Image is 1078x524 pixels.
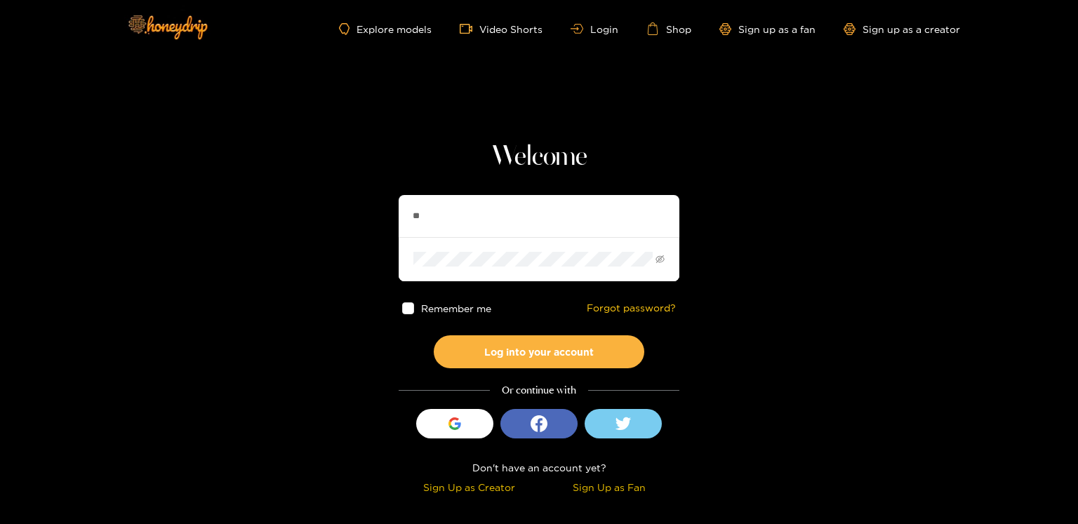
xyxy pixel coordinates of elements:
div: Sign Up as Fan [543,479,676,495]
span: video-camera [460,22,479,35]
a: Sign up as a creator [844,23,960,35]
a: Forgot password? [587,302,676,314]
a: Sign up as a fan [719,23,816,35]
a: Shop [646,22,691,35]
div: Or continue with [399,382,679,398]
a: Login [571,24,618,34]
span: eye-invisible [656,255,665,264]
button: Log into your account [434,335,644,368]
span: Remember me [421,303,491,314]
h1: Welcome [399,140,679,174]
a: Explore models [339,23,432,35]
div: Don't have an account yet? [399,459,679,476]
div: Sign Up as Creator [402,479,535,495]
a: Video Shorts [460,22,543,35]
